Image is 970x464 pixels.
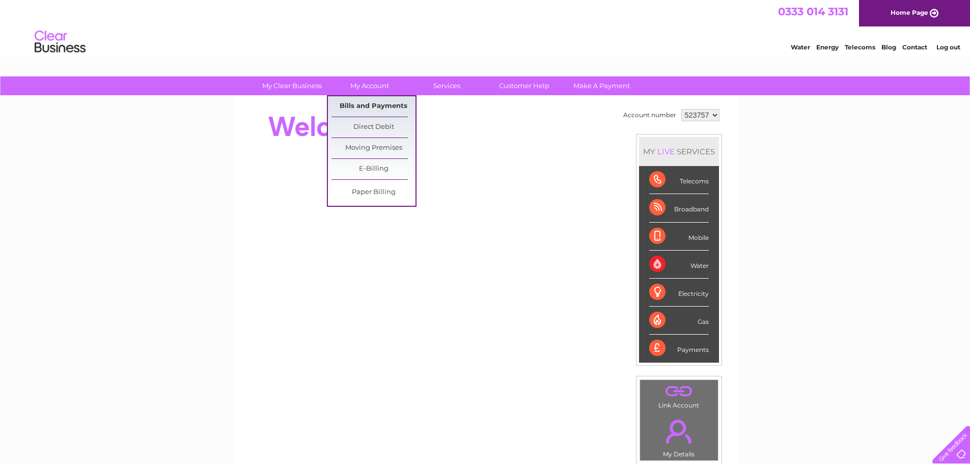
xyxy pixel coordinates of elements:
[649,194,709,222] div: Broadband
[331,117,415,138] a: Direct Debit
[902,43,927,51] a: Contact
[331,138,415,158] a: Moving Premises
[640,379,718,412] td: Link Account
[649,223,709,251] div: Mobile
[881,43,896,51] a: Blog
[778,5,848,18] a: 0333 014 3131
[621,106,679,124] td: Account number
[331,96,415,117] a: Bills and Payments
[649,251,709,279] div: Water
[245,6,726,49] div: Clear Business is a trading name of Verastar Limited (registered in [GEOGRAPHIC_DATA] No. 3667643...
[250,76,334,95] a: My Clear Business
[643,383,715,400] a: .
[482,76,566,95] a: Customer Help
[936,43,960,51] a: Log out
[649,279,709,307] div: Electricity
[649,307,709,335] div: Gas
[655,147,677,156] div: LIVE
[640,411,718,461] td: My Details
[331,182,415,203] a: Paper Billing
[791,43,810,51] a: Water
[331,159,415,179] a: E-Billing
[560,76,644,95] a: Make A Payment
[816,43,839,51] a: Energy
[34,26,86,58] img: logo.png
[643,414,715,449] a: .
[649,335,709,362] div: Payments
[845,43,875,51] a: Telecoms
[649,166,709,194] div: Telecoms
[639,137,719,166] div: MY SERVICES
[405,76,489,95] a: Services
[327,76,411,95] a: My Account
